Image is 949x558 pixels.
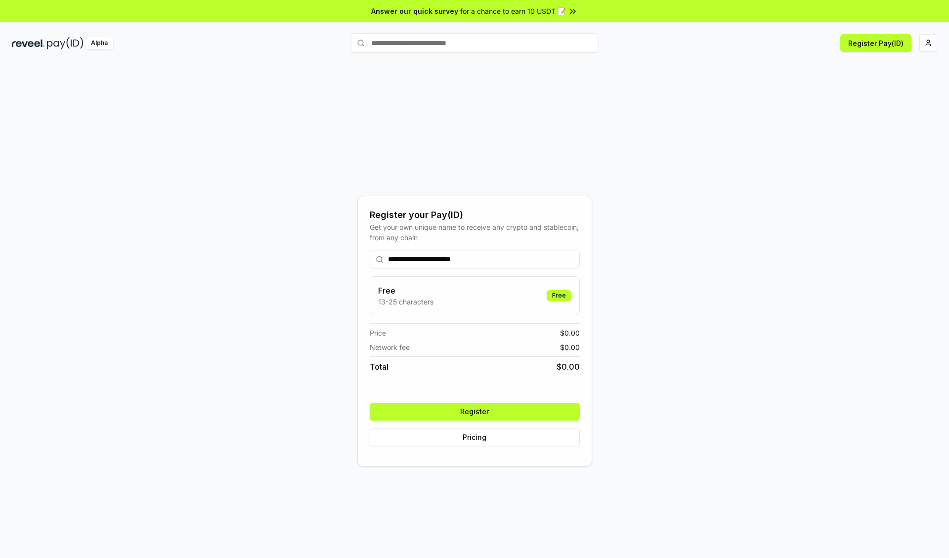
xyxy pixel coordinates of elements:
[560,342,580,352] span: $ 0.00
[370,361,388,373] span: Total
[560,328,580,338] span: $ 0.00
[371,6,458,16] span: Answer our quick survey
[370,208,580,222] div: Register your Pay(ID)
[378,297,433,307] p: 13-25 characters
[86,37,113,49] div: Alpha
[370,342,410,352] span: Network fee
[557,361,580,373] span: $ 0.00
[47,37,84,49] img: pay_id
[12,37,45,49] img: reveel_dark
[840,34,911,52] button: Register Pay(ID)
[370,328,386,338] span: Price
[370,403,580,421] button: Register
[370,222,580,243] div: Get your own unique name to receive any crypto and stablecoin, from any chain
[547,290,571,301] div: Free
[370,429,580,446] button: Pricing
[378,285,433,297] h3: Free
[460,6,566,16] span: for a chance to earn 10 USDT 📝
